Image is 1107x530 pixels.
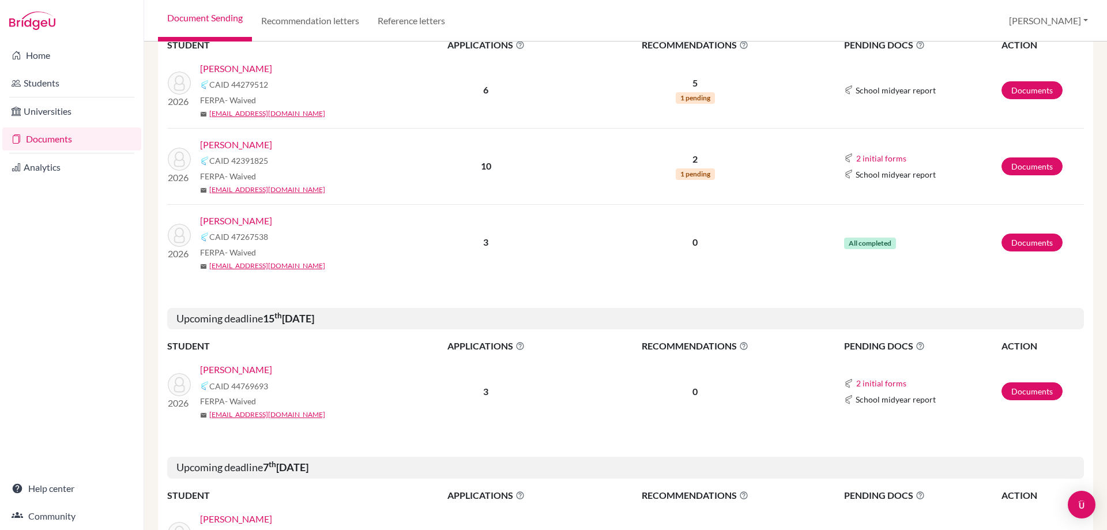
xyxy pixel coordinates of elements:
[167,488,398,503] th: STUDENT
[1068,491,1095,518] div: Open Intercom Messenger
[844,488,1000,502] span: PENDING DOCS
[225,171,256,181] span: - Waived
[168,95,191,108] p: 2026
[274,311,282,320] sup: th
[209,380,268,392] span: CAID 44769693
[1001,339,1084,354] th: ACTION
[168,224,191,247] img: Svoboda, Nadia Renee
[398,38,574,52] span: APPLICATIONS
[844,38,1000,52] span: PENDING DOCS
[676,168,715,180] span: 1 pending
[225,95,256,105] span: - Waived
[844,339,1000,353] span: PENDING DOCS
[575,152,816,166] p: 2
[209,155,268,167] span: CAID 42391825
[200,246,256,258] span: FERPA
[398,339,574,353] span: APPLICATIONS
[168,396,191,410] p: 2026
[168,148,191,171] img: Sugiarto, Catherine
[844,395,853,404] img: Common App logo
[168,72,191,95] img: LePoint , Lillian
[209,108,325,119] a: [EMAIL_ADDRESS][DOMAIN_NAME]
[856,377,907,390] button: 2 initial forms
[2,477,141,500] a: Help center
[2,100,141,123] a: Universities
[676,92,715,104] span: 1 pending
[1001,488,1084,503] th: ACTION
[844,238,896,249] span: All completed
[263,461,308,473] b: 7 [DATE]
[856,84,936,96] span: School midyear report
[209,185,325,195] a: [EMAIL_ADDRESS][DOMAIN_NAME]
[209,261,325,271] a: [EMAIL_ADDRESS][DOMAIN_NAME]
[2,156,141,179] a: Analytics
[200,62,272,76] a: [PERSON_NAME]
[1001,234,1063,251] a: Documents
[856,393,936,405] span: School midyear report
[9,12,55,30] img: Bridge-U
[200,412,207,419] span: mail
[1004,10,1093,32] button: [PERSON_NAME]
[844,379,853,388] img: Common App logo
[856,168,936,181] span: School midyear report
[200,263,207,270] span: mail
[1001,157,1063,175] a: Documents
[167,308,1084,330] h5: Upcoming deadline
[269,460,276,469] sup: th
[398,488,574,502] span: APPLICATIONS
[2,72,141,95] a: Students
[168,171,191,185] p: 2026
[263,312,314,325] b: 15 [DATE]
[481,160,491,171] b: 10
[1001,81,1063,99] a: Documents
[168,247,191,261] p: 2026
[200,94,256,106] span: FERPA
[200,214,272,228] a: [PERSON_NAME]
[483,236,488,247] b: 3
[200,170,256,182] span: FERPA
[209,409,325,420] a: [EMAIL_ADDRESS][DOMAIN_NAME]
[575,235,816,249] p: 0
[483,386,488,397] b: 3
[225,247,256,257] span: - Waived
[1001,37,1084,52] th: ACTION
[200,512,272,526] a: [PERSON_NAME]
[200,363,272,377] a: [PERSON_NAME]
[844,85,853,95] img: Common App logo
[167,37,398,52] th: STUDENT
[200,232,209,242] img: Common App logo
[200,111,207,118] span: mail
[483,84,488,95] b: 6
[200,138,272,152] a: [PERSON_NAME]
[225,396,256,406] span: - Waived
[209,231,268,243] span: CAID 47267538
[575,38,816,52] span: RECOMMENDATIONS
[168,373,191,396] img: Kim, Yeon Seo
[167,457,1084,479] h5: Upcoming deadline
[167,339,398,354] th: STUDENT
[200,187,207,194] span: mail
[575,488,816,502] span: RECOMMENDATIONS
[575,76,816,90] p: 5
[200,156,209,166] img: Common App logo
[2,505,141,528] a: Community
[844,153,853,163] img: Common App logo
[2,44,141,67] a: Home
[209,78,268,91] span: CAID 44279512
[575,339,816,353] span: RECOMMENDATIONS
[844,170,853,179] img: Common App logo
[200,395,256,407] span: FERPA
[575,385,816,399] p: 0
[856,152,907,165] button: 2 initial forms
[200,381,209,390] img: Common App logo
[1001,382,1063,400] a: Documents
[2,127,141,151] a: Documents
[200,80,209,89] img: Common App logo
